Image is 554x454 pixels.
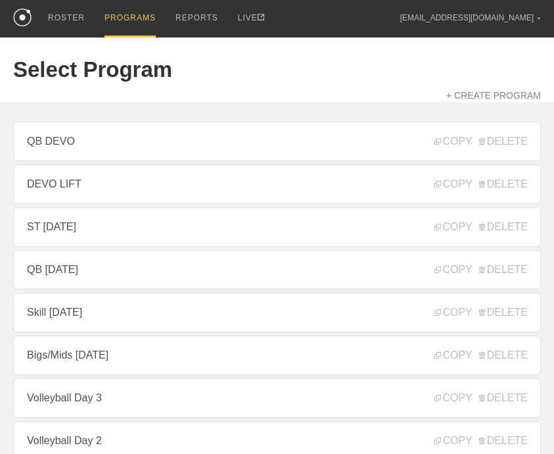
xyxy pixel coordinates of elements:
[434,392,472,404] span: COPY
[13,250,541,290] a: QB [DATE]
[434,307,472,318] span: COPY
[479,435,528,447] span: DELETE
[446,90,541,101] a: + CREATE PROGRAM
[13,336,541,375] a: Bigs/Mids [DATE]
[479,349,528,361] span: DELETE
[479,136,528,147] span: DELETE
[13,378,541,418] a: Volleyball Day 3
[13,207,541,247] a: ST [DATE]
[479,307,528,318] span: DELETE
[479,392,528,404] span: DELETE
[434,136,472,147] span: COPY
[13,9,32,26] img: logo
[488,391,554,454] iframe: Chat Widget
[434,178,472,190] span: COPY
[537,14,541,22] div: ▼
[479,178,528,190] span: DELETE
[434,435,472,447] span: COPY
[13,164,541,204] a: DEVO LIFT
[434,349,472,361] span: COPY
[13,293,541,332] a: Skill [DATE]
[434,264,472,276] span: COPY
[434,221,472,233] span: COPY
[479,264,528,276] span: DELETE
[13,122,541,161] a: QB DEVO
[479,221,528,233] span: DELETE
